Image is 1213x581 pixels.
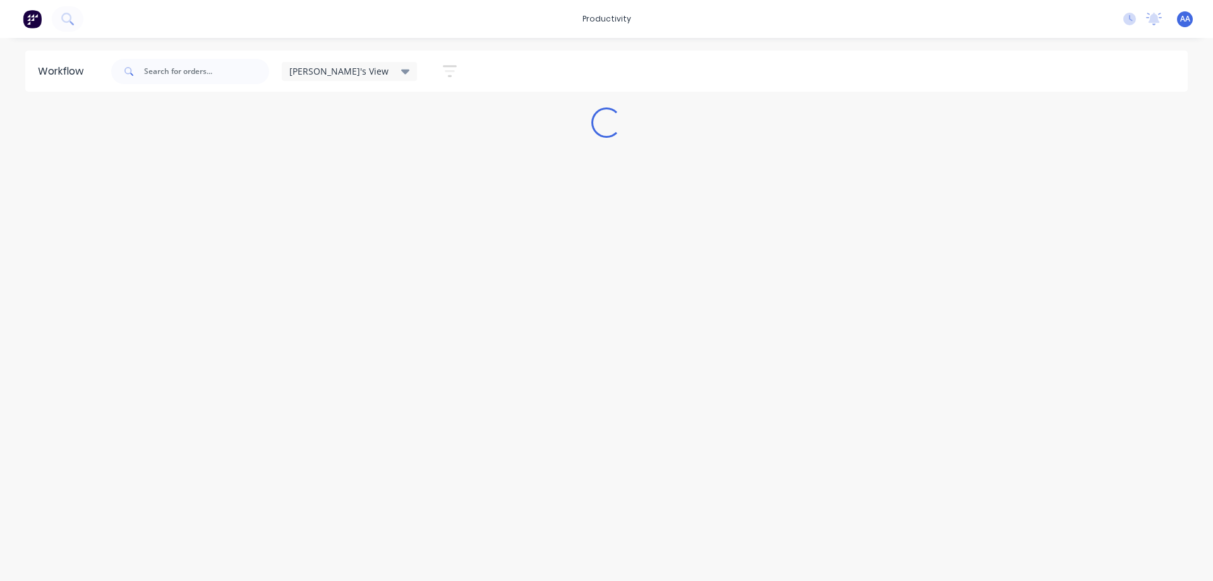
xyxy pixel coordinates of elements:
span: [PERSON_NAME]'s View [289,64,389,78]
div: Workflow [38,64,90,79]
img: Factory [23,9,42,28]
span: AA [1180,13,1190,25]
input: Search for orders... [144,59,269,84]
div: productivity [576,9,637,28]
